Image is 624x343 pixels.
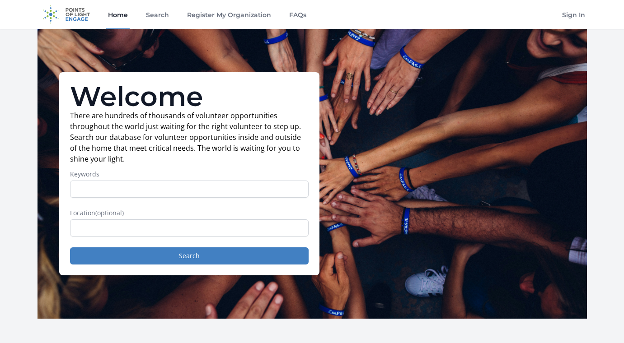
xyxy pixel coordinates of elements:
[95,209,124,217] span: (optional)
[70,247,309,264] button: Search
[70,110,309,164] p: There are hundreds of thousands of volunteer opportunities throughout the world just waiting for ...
[70,209,309,218] label: Location
[70,170,309,179] label: Keywords
[70,83,309,110] h1: Welcome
